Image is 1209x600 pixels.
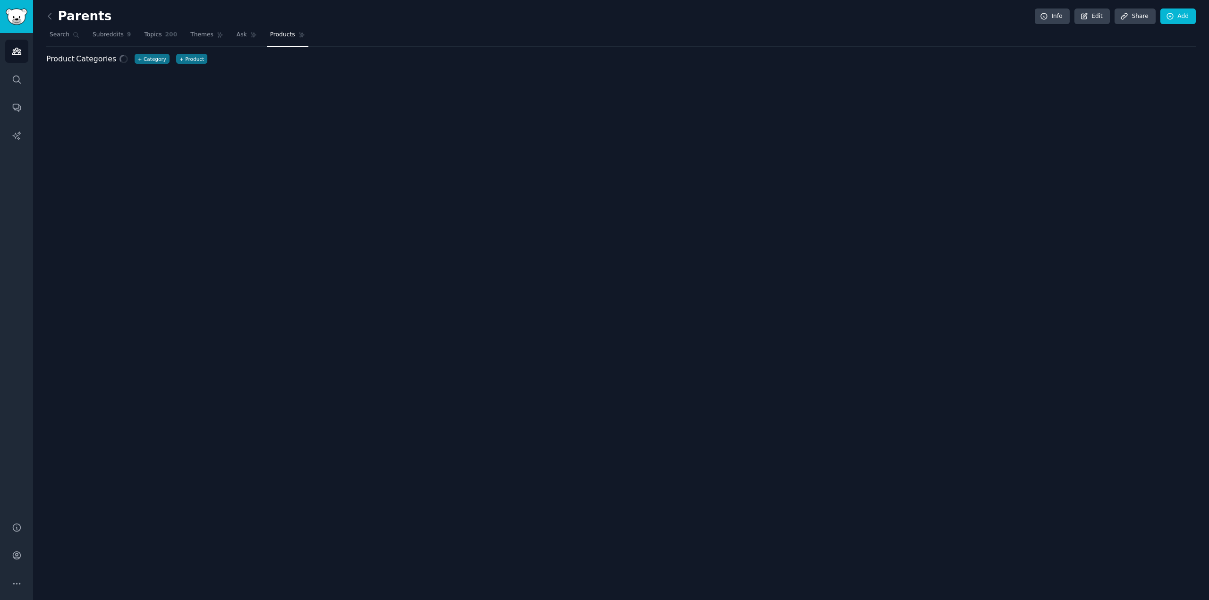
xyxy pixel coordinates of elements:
[267,27,308,47] a: Products
[187,27,227,47] a: Themes
[237,31,247,39] span: Ask
[46,53,116,65] span: Categories
[176,54,207,64] button: +Product
[135,54,170,64] button: +Category
[1115,8,1155,25] a: Share
[93,31,124,39] span: Subreddits
[165,31,178,39] span: 200
[233,27,260,47] a: Ask
[1035,8,1070,25] a: Info
[46,27,83,47] a: Search
[46,53,75,65] span: Product
[50,31,69,39] span: Search
[190,31,213,39] span: Themes
[141,27,180,47] a: Topics200
[89,27,134,47] a: Subreddits9
[6,8,27,25] img: GummySearch logo
[1160,8,1196,25] a: Add
[270,31,295,39] span: Products
[138,56,142,62] span: +
[127,31,131,39] span: 9
[1074,8,1110,25] a: Edit
[46,9,111,24] h2: Parents
[179,56,184,62] span: +
[144,31,162,39] span: Topics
